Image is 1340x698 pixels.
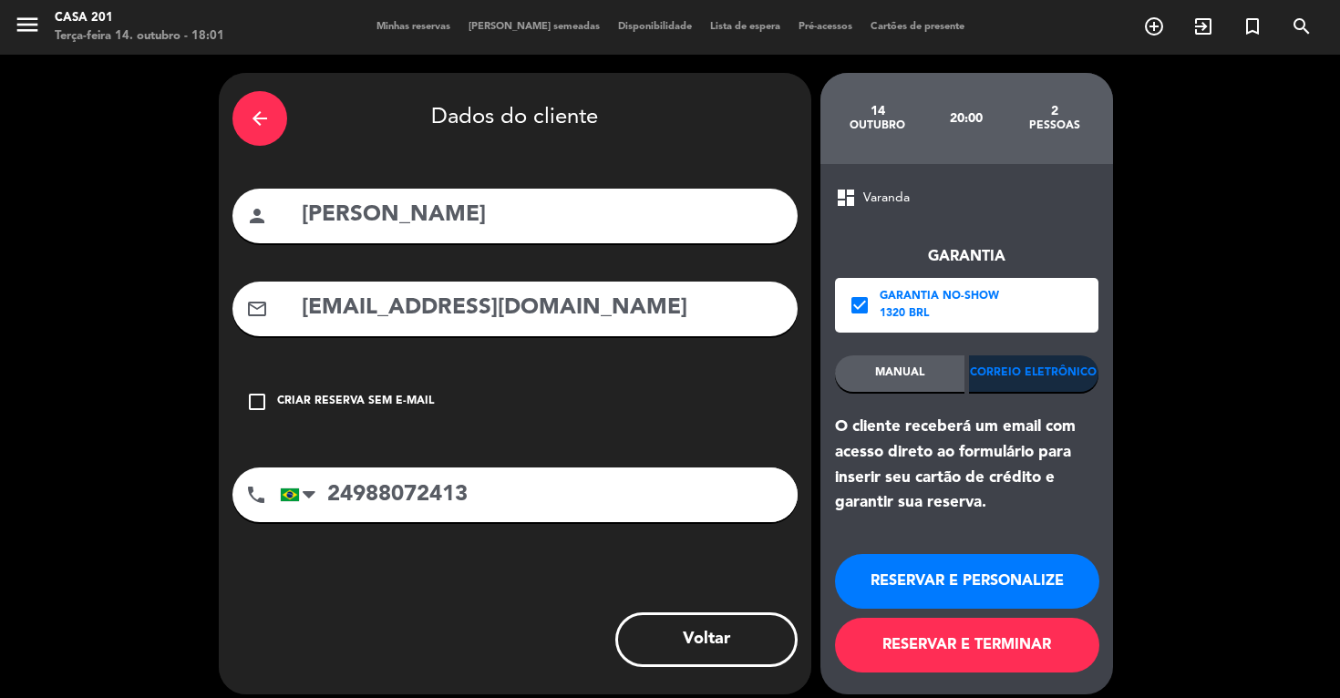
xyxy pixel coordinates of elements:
div: Casa 201 [55,9,224,27]
span: Cartões de presente [861,22,974,32]
div: Criar reserva sem e-mail [277,393,434,411]
div: Terça-feira 14. outubro - 18:01 [55,27,224,46]
i: exit_to_app [1192,15,1214,37]
i: person [246,205,268,227]
span: [PERSON_NAME] semeadas [459,22,609,32]
i: arrow_back [249,108,271,129]
span: Varanda [863,188,910,209]
span: Lista de espera [701,22,789,32]
div: Garantia No-show [880,288,999,306]
i: search [1291,15,1313,37]
div: 20:00 [922,87,1010,150]
input: Número de telefone ... [280,467,798,522]
div: Brazil (Brasil): +55 [281,468,323,521]
input: Nome do cliente [300,197,784,234]
span: Pré-acessos [789,22,861,32]
div: MANUAL [835,355,964,392]
i: turned_in_not [1242,15,1263,37]
span: Disponibilidade [609,22,701,32]
div: Garantia [835,245,1098,269]
button: RESERVAR E TERMINAR [835,618,1099,672]
span: dashboard [835,187,857,209]
div: 1320 BRL [880,305,999,323]
div: 2 [1010,104,1098,118]
div: outubro [834,118,923,133]
i: phone [245,484,267,506]
div: Correio eletrônico [969,355,1098,392]
i: check_box [849,294,871,316]
button: Voltar [615,612,798,667]
div: 14 [834,104,923,118]
button: RESERVAR E PERSONALIZE [835,554,1099,609]
i: check_box_outline_blank [246,391,268,413]
i: mail_outline [246,298,268,320]
i: add_circle_outline [1143,15,1165,37]
div: Dados do cliente [232,87,798,150]
button: menu [14,11,41,45]
span: Minhas reservas [367,22,459,32]
div: pessoas [1010,118,1098,133]
input: Email do cliente [300,290,784,327]
div: O cliente receberá um email com acesso direto ao formulário para inserir seu cartão de crédito e ... [835,415,1098,516]
i: menu [14,11,41,38]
